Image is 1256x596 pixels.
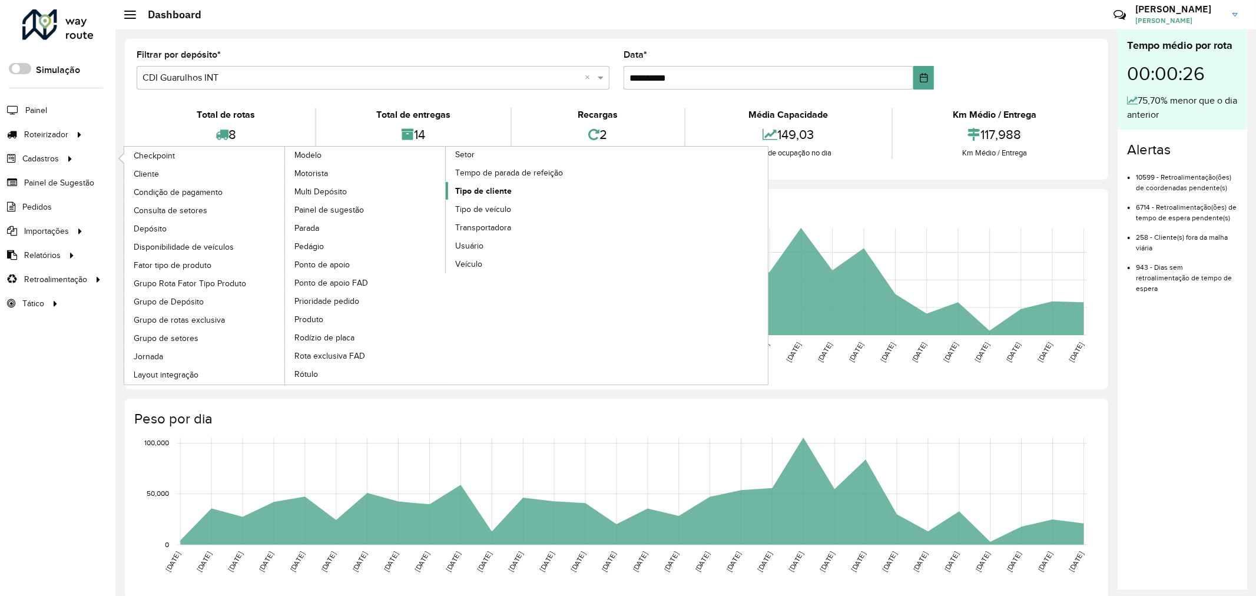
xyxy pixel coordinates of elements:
[147,490,169,498] text: 50,000
[289,551,306,573] text: [DATE]
[36,63,80,77] label: Simulação
[446,237,607,254] a: Usuário
[134,259,211,271] span: Fator tipo de produto
[285,310,446,328] a: Produto
[134,350,163,363] span: Jornada
[1036,341,1053,363] text: [DATE]
[140,108,312,122] div: Total de rotas
[787,551,804,573] text: [DATE]
[134,332,198,345] span: Grupo de setores
[285,164,446,182] a: Motorista
[294,222,319,234] span: Parada
[165,541,169,548] text: 0
[124,165,286,183] a: Cliente
[319,108,508,122] div: Total de entregas
[25,104,47,117] span: Painel
[1127,94,1238,122] div: 75,70% menor que o dia anterior
[164,551,181,573] text: [DATE]
[455,240,483,252] span: Usuário
[446,164,607,181] a: Tempo de parada de refeição
[124,147,446,385] a: Modelo
[848,341,865,363] text: [DATE]
[455,221,511,234] span: Transportadora
[507,551,524,573] text: [DATE]
[1068,341,1085,363] text: [DATE]
[140,122,312,147] div: 8
[294,368,318,380] span: Rótulo
[446,182,607,200] a: Tipo de cliente
[124,183,286,201] a: Condição de pagamento
[134,314,225,326] span: Grupo de rotas exclusiva
[476,551,493,573] text: [DATE]
[294,204,364,216] span: Painel de sugestão
[285,183,446,200] a: Multi Depósito
[285,147,607,385] a: Setor
[134,296,204,308] span: Grupo de Depósito
[285,256,446,273] a: Ponto de apoio
[1005,551,1022,573] text: [DATE]
[24,128,68,141] span: Roteirizador
[134,186,223,198] span: Condição de pagamento
[124,256,286,274] a: Fator tipo de produto
[896,122,1093,147] div: 117,988
[134,277,246,290] span: Grupo Rota Fator Tipo Produto
[538,551,555,573] text: [DATE]
[24,225,69,237] span: Importações
[912,551,929,573] text: [DATE]
[294,167,328,180] span: Motorista
[446,218,607,236] a: Transportadora
[942,341,959,363] text: [DATE]
[294,277,368,289] span: Ponto de apoio FAD
[688,108,889,122] div: Média Capacidade
[24,273,87,286] span: Retroalimentação
[624,48,647,62] label: Data
[144,439,169,447] text: 100,000
[725,551,742,573] text: [DATE]
[351,551,368,573] text: [DATE]
[285,347,446,365] a: Rota exclusiva FAD
[257,551,274,573] text: [DATE]
[631,551,648,573] text: [DATE]
[285,292,446,310] a: Prioridade pedido
[294,149,322,161] span: Modelo
[124,366,286,383] a: Layout integração
[455,148,475,161] span: Setor
[294,186,347,198] span: Multi Depósito
[1127,38,1238,54] div: Tempo médio por rota
[1127,54,1238,94] div: 00:00:26
[294,295,359,307] span: Prioridade pedido
[662,551,680,573] text: [DATE]
[818,551,836,573] text: [DATE]
[22,153,59,165] span: Cadastros
[137,48,221,62] label: Filtrar por depósito
[943,551,960,573] text: [DATE]
[195,551,213,573] text: [DATE]
[515,108,681,122] div: Recargas
[688,122,889,147] div: 149,03
[22,297,44,310] span: Tático
[134,369,198,381] span: Layout integração
[1136,163,1238,193] li: 10599 - Retroalimentação(ões) de coordenadas pendente(s)
[601,551,618,573] text: [DATE]
[879,341,896,363] text: [DATE]
[124,311,286,329] a: Grupo de rotas exclusiva
[124,201,286,219] a: Consulta de setores
[294,350,365,362] span: Rota exclusiva FAD
[688,147,889,159] div: Média de ocupação no dia
[881,551,898,573] text: [DATE]
[446,200,607,218] a: Tipo de veículo
[22,201,52,213] span: Pedidos
[1036,551,1053,573] text: [DATE]
[136,8,201,21] h2: Dashboard
[896,108,1093,122] div: Km Médio / Entrega
[382,551,399,573] text: [DATE]
[1136,193,1238,223] li: 6714 - Retroalimentação(ões) de tempo de espera pendente(s)
[294,332,354,344] span: Rodízio de placa
[585,71,595,85] span: Clear all
[124,238,286,256] a: Disponibilidade de veículos
[1135,15,1224,26] span: [PERSON_NAME]
[285,274,446,292] a: Ponto de apoio FAD
[124,347,286,365] a: Jornada
[1127,141,1238,158] h4: Alertas
[24,249,61,261] span: Relatórios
